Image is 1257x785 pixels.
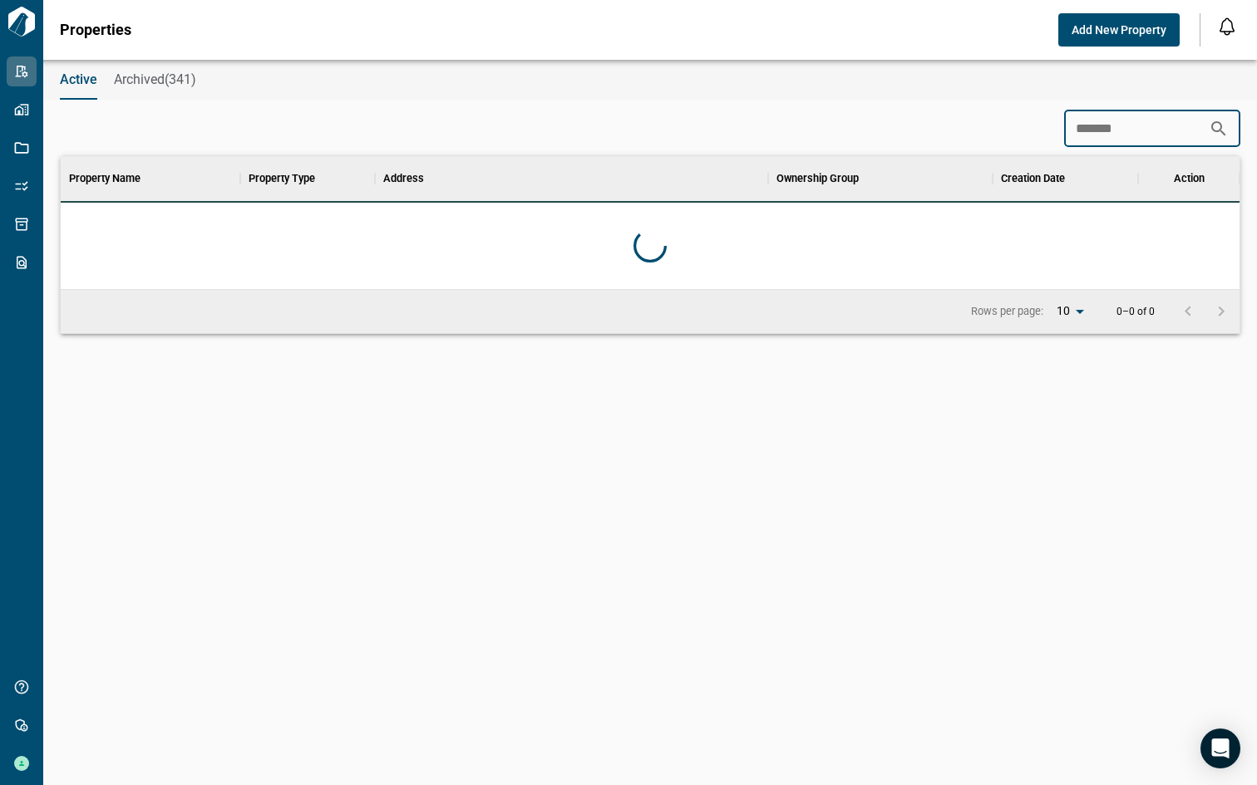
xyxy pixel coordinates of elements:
[1001,155,1065,202] div: Creation Date
[60,71,97,88] span: Active
[1138,155,1240,202] div: Action
[1200,729,1240,768] div: Open Intercom Messenger
[69,155,140,202] div: Property Name
[114,71,196,88] span: Archived(341)
[249,155,315,202] div: Property Type
[61,155,240,202] div: Property Name
[1050,299,1090,323] div: 10
[1117,307,1155,317] p: 0–0 of 0
[383,155,424,202] div: Address
[240,155,375,202] div: Property Type
[1058,13,1180,47] button: Add New Property
[768,155,993,202] div: Ownership Group
[60,22,131,38] span: Properties
[971,304,1043,319] p: Rows per page:
[43,60,1257,100] div: base tabs
[375,155,768,202] div: Address
[776,155,859,202] div: Ownership Group
[1174,155,1205,202] div: Action
[1214,13,1240,40] button: Open notification feed
[993,155,1139,202] div: Creation Date
[1072,22,1166,38] span: Add New Property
